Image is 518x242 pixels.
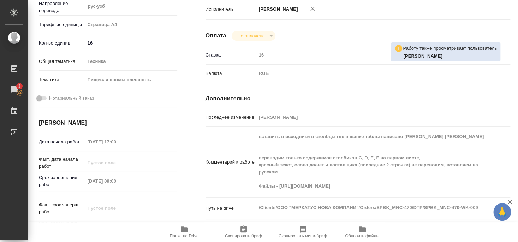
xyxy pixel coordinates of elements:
[206,6,256,13] p: Исполнитель
[206,70,256,77] p: Валюта
[170,234,199,238] span: Папка на Drive
[39,156,85,170] p: Факт. дата начала работ
[85,158,147,168] input: Пустое поле
[256,50,485,60] input: Пустое поле
[85,203,147,213] input: Пустое поле
[206,205,256,212] p: Путь на drive
[85,137,147,147] input: Пустое поле
[85,38,177,48] input: ✎ Введи что-нибудь
[256,202,485,214] textarea: /Clients/ООО "МЕРКАТУС НОВА КОМПАНИ"/Orders/SPBK_MNC-470/DTP/SPBK_MNC-470-WK-009
[496,205,508,219] span: 🙏
[345,234,379,238] span: Обновить файлы
[49,95,94,102] span: Нотариальный заказ
[256,6,298,13] p: [PERSON_NAME]
[214,222,273,242] button: Скопировать бриф
[39,138,85,146] p: Дата начала работ
[39,119,177,127] h4: [PERSON_NAME]
[155,222,214,242] button: Папка на Drive
[85,176,147,186] input: Пустое поле
[206,31,226,40] h4: Оплата
[206,114,256,121] p: Последнее изменение
[14,83,25,90] span: 3
[2,81,26,99] a: 3
[305,1,320,17] button: Удалить исполнителя
[256,67,485,79] div: RUB
[232,31,275,41] div: Не оплачена
[333,222,392,242] button: Обновить файлы
[256,112,485,122] input: Пустое поле
[39,21,85,28] p: Тарифные единицы
[206,159,256,166] p: Комментарий к работе
[39,58,85,65] p: Общая тематика
[279,234,327,238] span: Скопировать мини-бриф
[206,52,256,59] p: Ставка
[85,19,177,31] div: Страница А4
[39,220,85,234] p: Срок завершения услуги
[85,55,177,67] div: Техника
[85,222,147,232] input: ✎ Введи что-нибудь
[493,203,511,221] button: 🙏
[273,222,333,242] button: Скопировать мини-бриф
[403,45,497,52] p: Работу также просматривает пользователь
[39,76,85,83] p: Тематика
[39,40,85,47] p: Кол-во единиц
[85,74,177,86] div: Пищевая промышленность
[39,174,85,188] p: Срок завершения работ
[39,201,85,216] p: Факт. срок заверш. работ
[256,131,485,192] textarea: вставить в исходники в столбцы где в шапке таблы написано [PERSON_NAME] [PERSON_NAME] переводим т...
[235,33,267,39] button: Не оплачена
[206,94,510,103] h4: Дополнительно
[225,234,262,238] span: Скопировать бриф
